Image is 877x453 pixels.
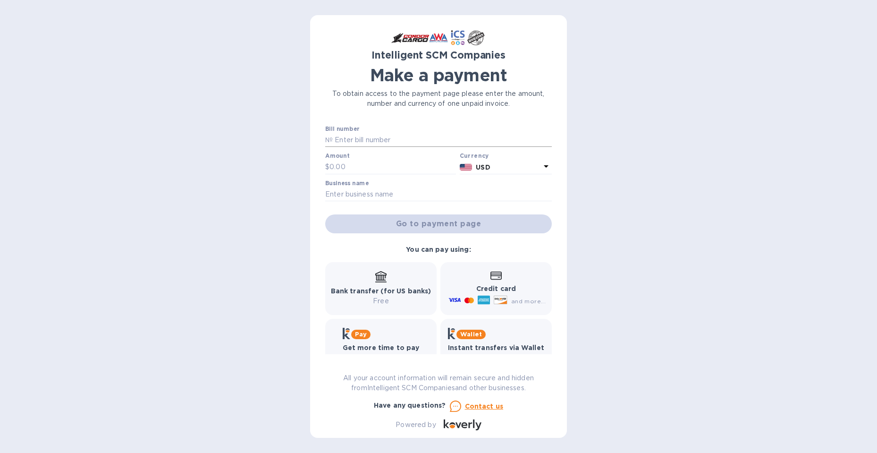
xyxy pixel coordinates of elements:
u: Contact us [465,402,504,410]
h1: Make a payment [325,65,552,85]
b: Instant transfers via Wallet [448,344,544,351]
span: and more... [511,298,546,305]
p: To obtain access to the payment page please enter the amount, number and currency of one unpaid i... [325,89,552,109]
p: Powered by [396,420,436,430]
input: Enter business name [325,188,552,202]
p: Up to 12 weeks [343,353,420,363]
img: USD [460,164,472,171]
b: Get more time to pay [343,344,420,351]
input: 0.00 [329,160,456,174]
p: Free [448,353,544,363]
input: Enter bill number [333,133,552,147]
p: № [325,135,333,145]
b: Pay [355,331,367,338]
b: Have any questions? [374,402,446,409]
b: Wallet [460,331,482,338]
b: Intelligent SCM Companies [371,49,506,61]
b: USD [476,163,490,171]
label: Bill number [325,126,359,132]
label: Amount [325,154,349,159]
b: Bank transfer (for US banks) [331,287,431,295]
p: Free [331,296,431,306]
b: You can pay using: [406,246,471,253]
b: Currency [460,152,489,159]
p: $ [325,162,329,172]
b: Credit card [476,285,516,292]
p: All your account information will remain secure and hidden from Intelligent SCM Companies and oth... [325,373,552,393]
label: Business name [325,180,369,186]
